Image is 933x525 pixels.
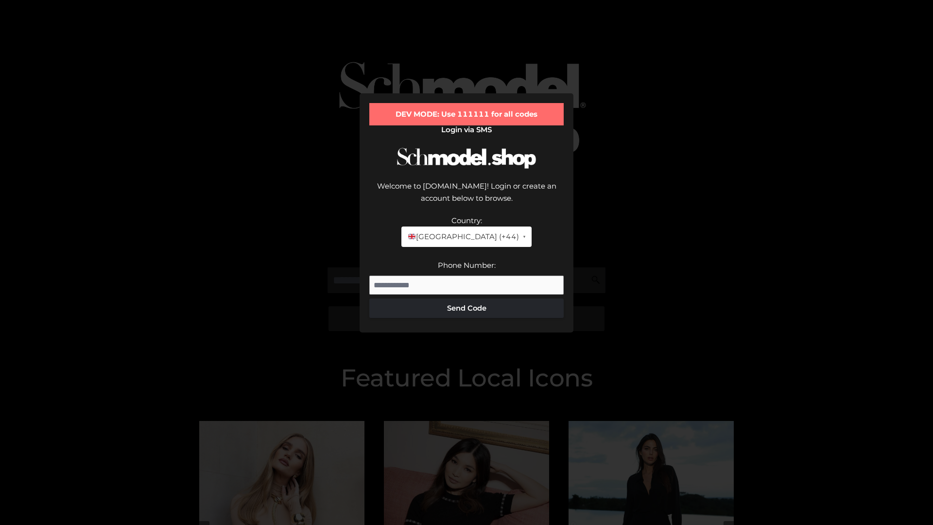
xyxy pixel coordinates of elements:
label: Phone Number: [438,261,496,270]
button: Send Code [369,298,564,318]
span: [GEOGRAPHIC_DATA] (+44) [407,230,518,243]
img: 🇬🇧 [408,233,415,240]
img: Schmodel Logo [394,139,539,177]
label: Country: [451,216,482,225]
div: DEV MODE: Use 111111 for all codes [369,103,564,125]
div: Welcome to [DOMAIN_NAME]! Login or create an account below to browse. [369,180,564,214]
h2: Login via SMS [369,125,564,134]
